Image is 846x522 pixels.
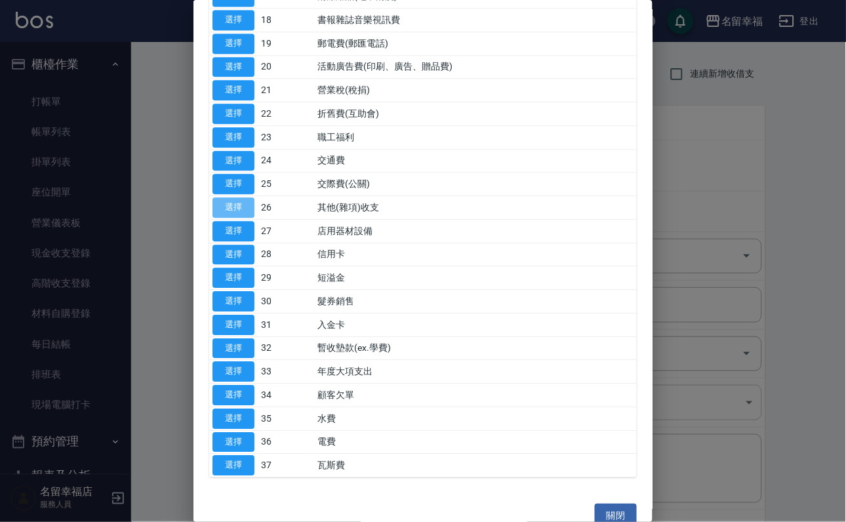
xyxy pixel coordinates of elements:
[315,219,637,243] td: 店用器材設備
[212,80,254,100] button: 選擇
[258,55,315,79] td: 20
[212,197,254,218] button: 選擇
[212,104,254,124] button: 選擇
[258,336,315,360] td: 32
[315,196,637,220] td: 其他(雜項)收支
[212,315,254,335] button: 選擇
[258,9,315,32] td: 18
[212,361,254,382] button: 選擇
[212,409,254,429] button: 選擇
[315,9,637,32] td: 書報雜誌音樂視訊費
[212,221,254,241] button: 選擇
[258,125,315,149] td: 23
[212,385,254,405] button: 選擇
[212,245,254,265] button: 選擇
[212,268,254,288] button: 選擇
[212,127,254,148] button: 選擇
[212,338,254,359] button: 選擇
[315,430,637,454] td: 電費
[258,430,315,454] td: 36
[258,384,315,407] td: 34
[315,407,637,430] td: 水費
[315,172,637,196] td: 交際費(公關)
[258,196,315,220] td: 26
[315,454,637,477] td: 瓦斯費
[258,266,315,290] td: 29
[212,455,254,475] button: 選擇
[258,172,315,196] td: 25
[258,290,315,313] td: 30
[315,266,637,290] td: 短溢金
[212,174,254,194] button: 選擇
[258,454,315,477] td: 37
[212,33,254,54] button: 選擇
[258,313,315,336] td: 31
[315,102,637,126] td: 折舊費(互助會)
[315,360,637,384] td: 年度大項支出
[315,290,637,313] td: 髮券銷售
[258,31,315,55] td: 19
[258,243,315,266] td: 28
[315,125,637,149] td: 職工福利
[258,407,315,430] td: 35
[212,432,254,452] button: 選擇
[315,243,637,266] td: 信用卡
[315,336,637,360] td: 暫收墊款(ex.學費)
[315,31,637,55] td: 郵電費(郵匯電話)
[315,79,637,102] td: 營業稅(稅捐)
[258,219,315,243] td: 27
[258,79,315,102] td: 21
[315,384,637,407] td: 顧客欠單
[315,313,637,336] td: 入金卡
[258,360,315,384] td: 33
[315,55,637,79] td: 活動廣告費(印刷、廣告、贈品費)
[258,149,315,172] td: 24
[212,291,254,311] button: 選擇
[212,10,254,30] button: 選擇
[315,149,637,172] td: 交通費
[212,57,254,77] button: 選擇
[258,102,315,126] td: 22
[212,151,254,171] button: 選擇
